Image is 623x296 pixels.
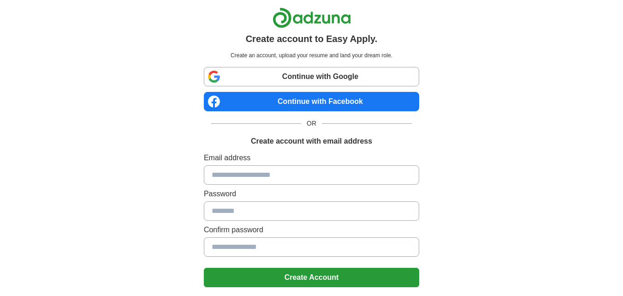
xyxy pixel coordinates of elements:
[273,7,351,28] img: Adzuna logo
[301,119,322,128] span: OR
[204,67,419,86] a: Continue with Google
[251,136,372,147] h1: Create account with email address
[204,152,419,163] label: Email address
[246,32,378,46] h1: Create account to Easy Apply.
[204,224,419,236] label: Confirm password
[204,268,419,287] button: Create Account
[206,51,417,60] p: Create an account, upload your resume and land your dream role.
[204,92,419,111] a: Continue with Facebook
[204,188,419,199] label: Password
